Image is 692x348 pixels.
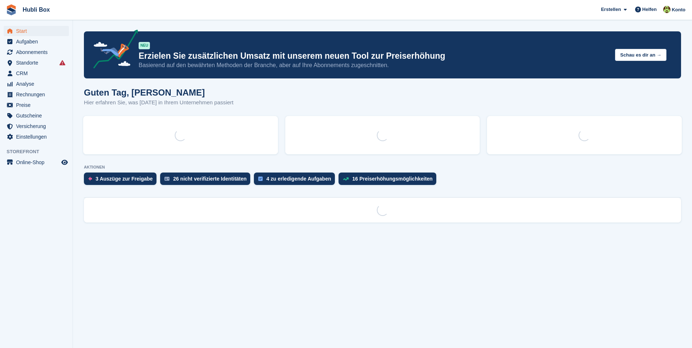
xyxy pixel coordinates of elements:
[339,173,440,189] a: 16 Preiserhöhungsmöglichkeiten
[4,157,69,167] a: Speisekarte
[16,89,60,100] span: Rechnungen
[16,36,60,47] span: Aufgaben
[4,58,69,68] a: menu
[663,6,670,13] img: Luca Space4you
[258,177,263,181] img: task-75834270c22a3079a89374b754ae025e5fb1db73e45f91037f5363f120a921f8.svg
[7,148,73,155] span: Storefront
[60,158,69,167] a: Vorschau-Shop
[642,6,657,13] span: Helfen
[84,88,233,97] h1: Guten Tag, [PERSON_NAME]
[139,61,609,69] p: Basierend auf den bewährten Methoden der Branche, aber auf Ihre Abonnements zugeschnitten.
[16,47,60,57] span: Abonnements
[16,68,60,78] span: CRM
[139,42,150,49] div: NEU
[16,79,60,89] span: Analyse
[16,26,60,36] span: Start
[16,58,60,68] span: Standorte
[84,98,233,107] p: Hier erfahren Sie, was [DATE] in Ihrem Unternehmen passiert
[96,176,153,182] div: 3 Auszüge zur Freigabe
[4,68,69,78] a: menu
[4,132,69,142] a: menu
[84,165,681,170] p: AKTIONEN
[88,177,92,181] img: move_outs_to_deallocate_icon-f764333ba52eb49d3ac5e1228854f67142a1ed5810a6f6cc68b1a99e826820c5.svg
[4,26,69,36] a: menu
[601,6,621,13] span: Erstellen
[84,173,160,189] a: 3 Auszüge zur Freigabe
[16,111,60,121] span: Gutscheine
[139,51,609,61] p: Erzielen Sie zusätzlichen Umsatz mit unserem neuen Tool zur Preiserhöhung
[254,173,339,189] a: 4 zu erledigende Aufgaben
[672,6,685,13] span: Konto
[266,176,331,182] div: 4 zu erledigende Aufgaben
[4,47,69,57] a: menu
[173,176,247,182] div: 26 nicht verifizierte Identitäten
[615,49,666,61] button: Schau es dir an →
[4,89,69,100] a: menu
[4,121,69,131] a: menu
[4,100,69,110] a: menu
[87,30,138,71] img: price-adjustments-announcement-icon-8257ccfd72463d97f412b2fc003d46551f7dbcb40ab6d574587a9cd5c0d94...
[4,111,69,121] a: menu
[16,132,60,142] span: Einstellungen
[4,36,69,47] a: menu
[160,173,254,189] a: 26 nicht verifizierte Identitäten
[352,176,433,182] div: 16 Preiserhöhungsmöglichkeiten
[4,79,69,89] a: menu
[343,177,349,181] img: price_increase_opportunities-93ffe204e8149a01c8c9dc8f82e8f89637d9d84a8eef4429ea346261dce0b2c0.svg
[16,157,60,167] span: Online-Shop
[20,4,53,16] a: Hubli Box
[6,4,17,15] img: stora-icon-8386f47178a22dfd0bd8f6a31ec36ba5ce8667c1dd55bd0f319d3a0aa187defe.svg
[59,60,65,66] i: Es sind Fehler bei der Synchronisierung von Smart-Einträgen aufgetreten
[165,177,170,181] img: verify_identity-adf6edd0f0f0b5bbfe63781bf79b02c33cf7c696d77639b501bdc392416b5a36.svg
[16,100,60,110] span: Preise
[16,121,60,131] span: Versicherung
